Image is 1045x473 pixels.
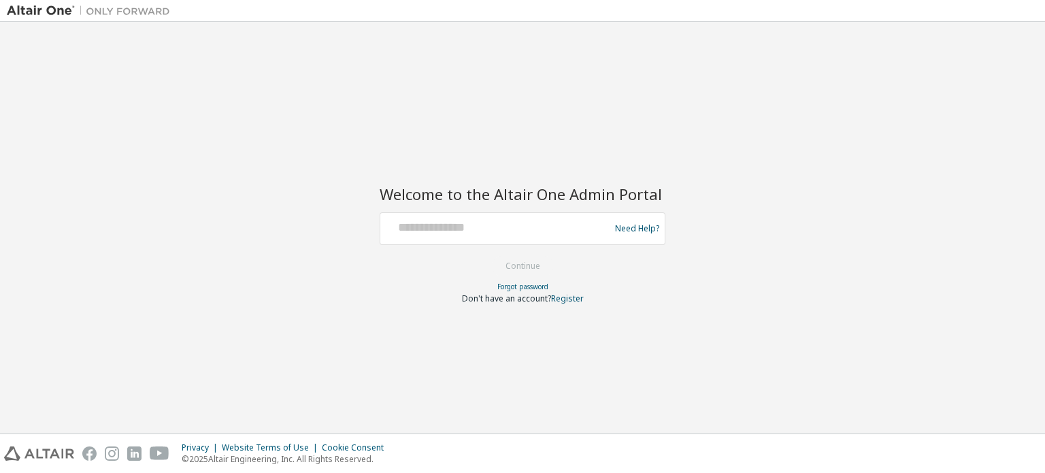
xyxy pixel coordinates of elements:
img: Altair One [7,4,177,18]
div: Website Terms of Use [222,442,322,453]
img: altair_logo.svg [4,446,74,461]
img: youtube.svg [150,446,169,461]
p: © 2025 Altair Engineering, Inc. All Rights Reserved. [182,453,392,465]
span: Don't have an account? [462,293,551,304]
h2: Welcome to the Altair One Admin Portal [380,184,665,203]
a: Forgot password [497,282,548,291]
div: Cookie Consent [322,442,392,453]
div: Privacy [182,442,222,453]
a: Register [551,293,584,304]
img: linkedin.svg [127,446,142,461]
img: instagram.svg [105,446,119,461]
a: Need Help? [615,228,659,229]
img: facebook.svg [82,446,97,461]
